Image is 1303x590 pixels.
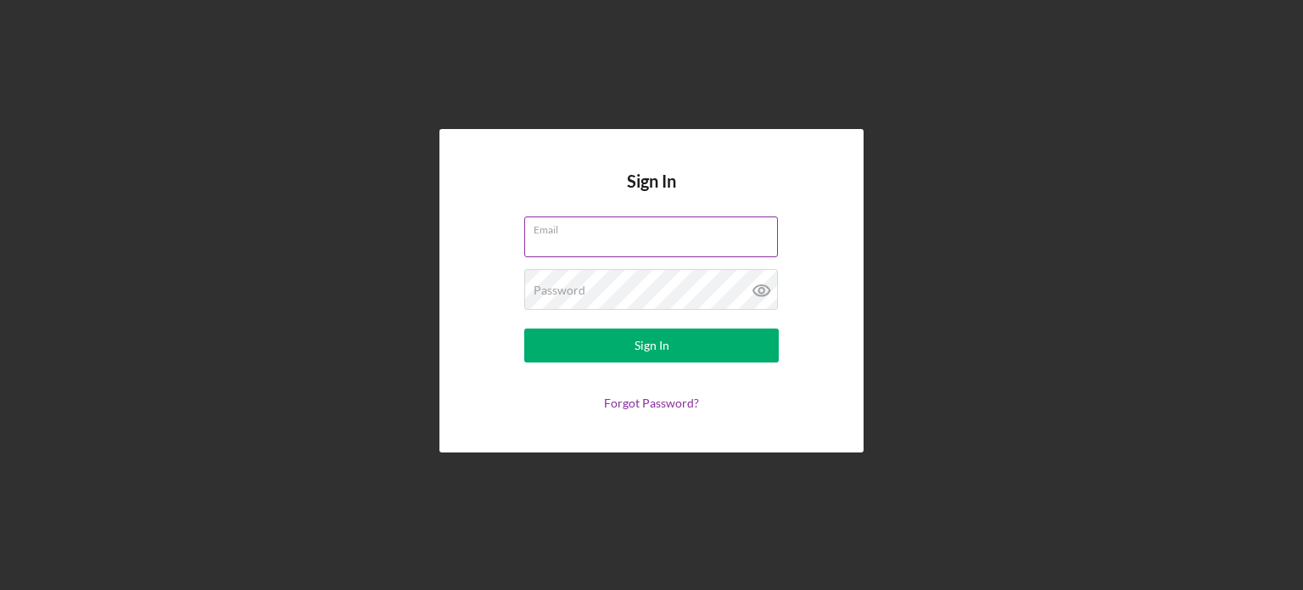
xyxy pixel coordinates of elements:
[604,396,699,410] a: Forgot Password?
[627,171,676,216] h4: Sign In
[635,329,669,362] div: Sign In
[534,217,778,236] label: Email
[524,329,779,362] button: Sign In
[534,284,585,297] label: Password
